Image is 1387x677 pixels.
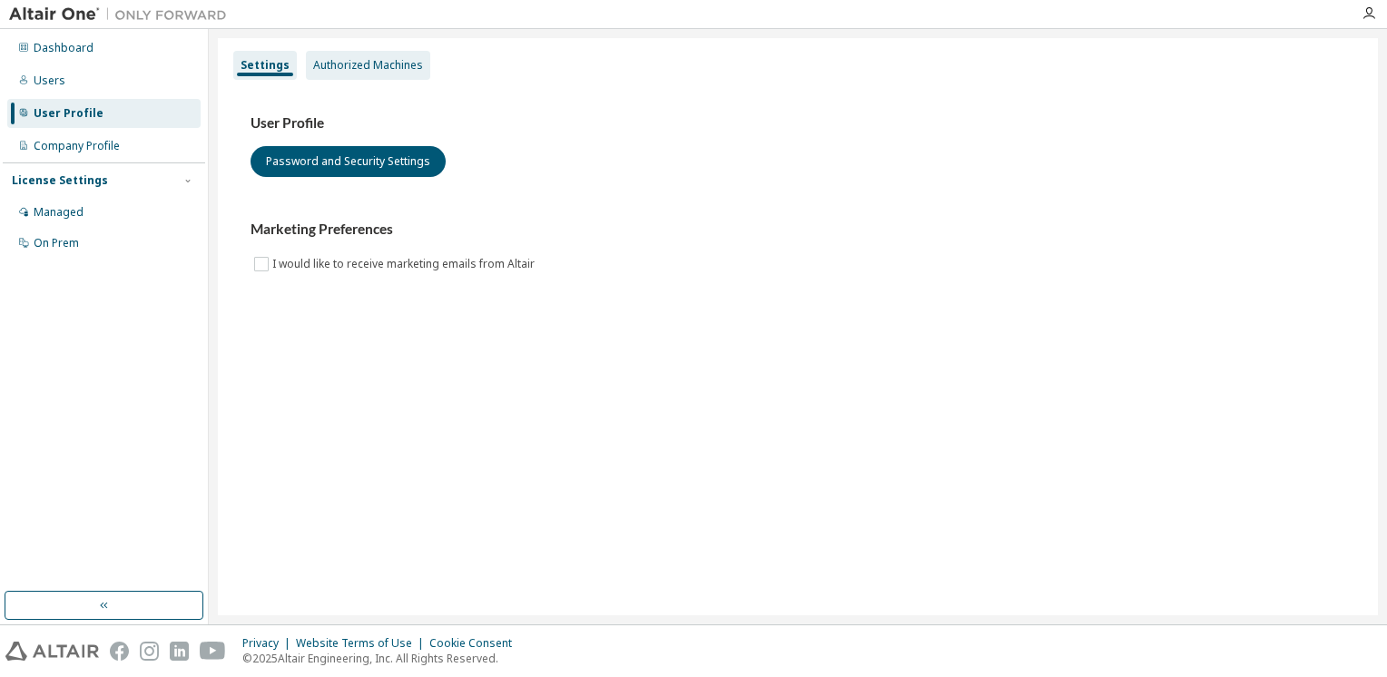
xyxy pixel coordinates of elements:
div: User Profile [34,106,103,121]
img: linkedin.svg [170,642,189,661]
img: instagram.svg [140,642,159,661]
button: Password and Security Settings [251,146,446,177]
div: On Prem [34,236,79,250]
div: Managed [34,205,84,220]
h3: User Profile [251,114,1345,132]
div: Settings [241,58,290,73]
div: Website Terms of Use [296,636,429,651]
label: I would like to receive marketing emails from Altair [272,253,538,275]
div: Dashboard [34,41,93,55]
div: Authorized Machines [313,58,423,73]
div: License Settings [12,173,108,188]
img: Altair One [9,5,236,24]
div: Cookie Consent [429,636,523,651]
div: Users [34,74,65,88]
h3: Marketing Preferences [251,221,1345,239]
img: youtube.svg [200,642,226,661]
div: Privacy [242,636,296,651]
p: © 2025 Altair Engineering, Inc. All Rights Reserved. [242,651,523,666]
div: Company Profile [34,139,120,153]
img: altair_logo.svg [5,642,99,661]
img: facebook.svg [110,642,129,661]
